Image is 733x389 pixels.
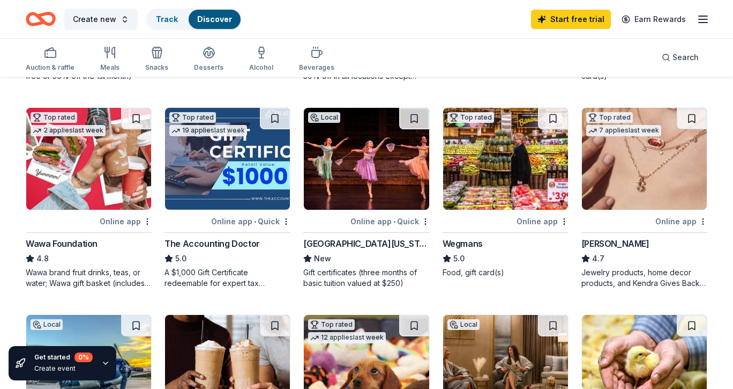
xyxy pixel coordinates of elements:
[308,319,355,330] div: Top rated
[26,42,74,77] button: Auction & raffle
[672,51,699,64] span: Search
[592,252,604,265] span: 4.7
[26,63,74,72] div: Auction & raffle
[615,10,692,29] a: Earn Rewards
[308,112,340,123] div: Local
[586,112,633,123] div: Top rated
[26,6,56,32] a: Home
[453,252,465,265] span: 5.0
[517,215,569,228] div: Online app
[254,217,256,226] span: •
[146,9,242,30] button: TrackDiscover
[34,353,93,362] div: Get started
[447,319,480,330] div: Local
[100,42,119,77] button: Meals
[249,63,273,72] div: Alcohol
[653,47,707,68] button: Search
[304,108,429,210] img: Image for Greater Washington Dance Center
[211,215,290,228] div: Online app Quick
[26,267,152,289] div: Wawa brand fruit drinks, teas, or water; Wawa gift basket (includes Wawa products and coupons)
[100,63,119,72] div: Meals
[164,107,290,289] a: Image for The Accounting DoctorTop rated19 applieslast weekOnline app•QuickThe Accounting Doctor5...
[164,237,260,250] div: The Accounting Doctor
[393,217,395,226] span: •
[443,237,483,250] div: Wegmans
[175,252,186,265] span: 5.0
[73,13,116,26] span: Create new
[64,9,138,30] button: Create new
[303,107,429,289] a: Image for Greater Washington Dance CenterLocalOnline app•Quick[GEOGRAPHIC_DATA][US_STATE]NewGift ...
[447,112,494,123] div: Top rated
[26,108,151,210] img: Image for Wawa Foundation
[156,14,178,24] a: Track
[314,252,331,265] span: New
[582,108,707,210] img: Image for Kendra Scott
[169,112,216,123] div: Top rated
[581,107,707,289] a: Image for Kendra ScottTop rated7 applieslast weekOnline app[PERSON_NAME]4.7Jewelry products, home...
[34,364,93,373] div: Create event
[100,215,152,228] div: Online app
[194,42,223,77] button: Desserts
[31,125,106,136] div: 2 applies last week
[581,237,649,250] div: [PERSON_NAME]
[581,267,707,289] div: Jewelry products, home decor products, and Kendra Gives Back event in-store or online (or both!) ...
[169,125,247,136] div: 19 applies last week
[145,42,168,77] button: Snacks
[443,107,569,278] a: Image for WegmansTop ratedOnline appWegmans5.0Food, gift card(s)
[164,267,290,289] div: A $1,000 Gift Certificate redeemable for expert tax preparation or tax resolution services—recipi...
[299,42,334,77] button: Beverages
[26,237,98,250] div: Wawa Foundation
[197,14,232,24] a: Discover
[74,353,93,362] div: 0 %
[31,319,63,330] div: Local
[194,63,223,72] div: Desserts
[350,215,430,228] div: Online app Quick
[31,112,77,123] div: Top rated
[145,63,168,72] div: Snacks
[26,107,152,289] a: Image for Wawa FoundationTop rated2 applieslast weekOnline appWawa Foundation4.8Wawa brand fruit ...
[36,252,49,265] span: 4.8
[303,267,429,289] div: Gift certificates (three months of basic tuition valued at $250)
[165,108,290,210] img: Image for The Accounting Doctor
[586,125,661,136] div: 7 applies last week
[299,63,334,72] div: Beverages
[443,267,569,278] div: Food, gift card(s)
[531,10,611,29] a: Start free trial
[655,215,707,228] div: Online app
[249,42,273,77] button: Alcohol
[303,237,429,250] div: [GEOGRAPHIC_DATA][US_STATE]
[308,332,386,343] div: 12 applies last week
[443,108,568,210] img: Image for Wegmans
